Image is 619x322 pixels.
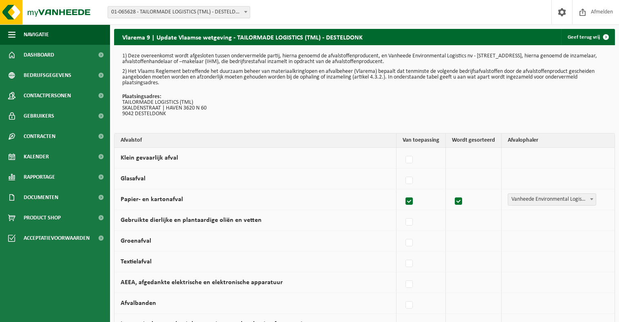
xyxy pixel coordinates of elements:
[108,7,250,18] span: 01-065628 - TAILORMADE LOGISTICS (TML) - DESTELDONK
[24,24,49,45] span: Navigatie
[121,175,145,182] label: Glasafval
[24,45,54,65] span: Dashboard
[122,69,607,86] p: 2) Het Vlaams Reglement betreffende het duurzaam beheer van materiaalkringlopen en afvalbeheer (V...
[24,228,90,248] span: Acceptatievoorwaarden
[397,134,446,148] th: Van toepassing
[24,187,58,208] span: Documenten
[122,94,607,117] p: TAILORMADE LOGISTICS (TML) SKALDENSTRAAT | HAVEN 3620 N 60 9042 DESTELDONK
[508,194,596,205] span: Vanheede Environmental Logistics
[121,258,152,265] label: Textielafval
[446,134,502,148] th: Wordt gesorteerd
[24,208,61,228] span: Product Shop
[121,300,156,307] label: Afvalbanden
[121,196,183,203] label: Papier- en kartonafval
[122,94,161,100] strong: Plaatsingsadres:
[121,238,151,244] label: Groenafval
[122,53,607,65] p: 1) Deze overeenkomst wordt afgesloten tussen ondervermelde partij, hierna genoemd de afvalstoffen...
[24,167,55,187] span: Rapportage
[502,134,615,148] th: Afvalophaler
[114,29,371,45] h2: Vlarema 9 | Update Vlaamse wetgeving - TAILORMADE LOGISTICS (TML) - DESTELDONK
[121,217,262,223] label: Gebruikte dierlijke en plantaardige oliën en vetten
[115,134,397,148] th: Afvalstof
[561,29,614,45] a: Geef terug vrij
[121,155,178,161] label: Klein gevaarlijk afval
[24,147,49,167] span: Kalender
[24,126,55,147] span: Contracten
[24,106,54,126] span: Gebruikers
[508,193,596,206] span: Vanheede Environmental Logistics
[24,65,71,85] span: Bedrijfsgegevens
[121,279,283,286] label: AEEA, afgedankte elektrische en elektronische apparatuur
[108,6,250,18] span: 01-065628 - TAILORMADE LOGISTICS (TML) - DESTELDONK
[24,85,71,106] span: Contactpersonen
